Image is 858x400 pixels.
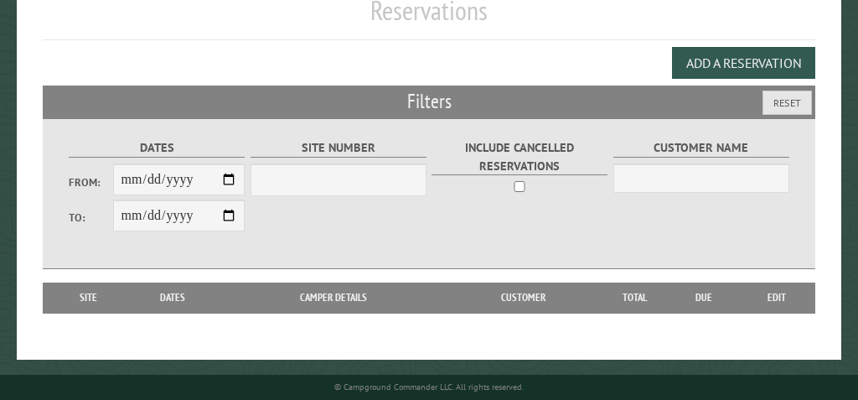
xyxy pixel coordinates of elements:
[602,283,669,313] th: Total
[739,283,815,313] th: Edit
[51,283,125,313] th: Site
[613,138,789,158] label: Customer Name
[669,283,740,313] th: Due
[125,283,221,313] th: Dates
[762,91,812,115] button: Reset
[672,47,815,79] button: Add a Reservation
[69,138,245,158] label: Dates
[251,138,426,158] label: Site Number
[432,138,607,175] label: Include Cancelled Reservations
[69,210,113,226] label: To:
[446,283,601,313] th: Customer
[334,382,524,392] small: © Campground Commander LLC. All rights reserved.
[43,86,815,117] h2: Filters
[69,174,113,190] label: From:
[221,283,446,313] th: Camper Details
